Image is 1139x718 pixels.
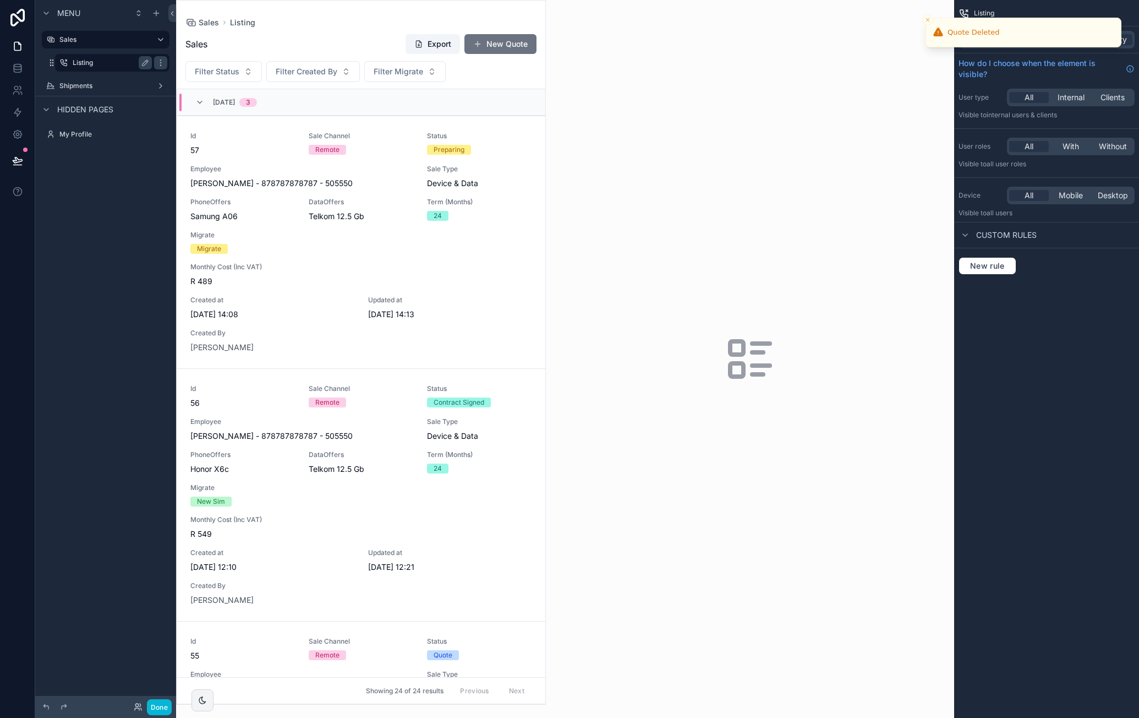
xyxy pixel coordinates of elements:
[959,257,1016,275] button: New rule
[55,54,169,72] a: Listing
[966,261,1009,271] span: New rule
[1059,190,1083,201] span: Mobile
[73,58,147,67] label: Listing
[1058,92,1085,103] span: Internal
[976,230,1037,241] span: Custom rules
[974,9,994,18] span: Listing
[1063,141,1079,152] span: With
[246,98,250,107] div: 3
[1100,92,1125,103] span: Clients
[959,93,1003,102] label: User type
[959,209,1135,217] p: Visible to
[948,27,1000,38] div: Quote Deleted
[366,687,443,695] span: Showing 24 of 24 results
[1099,141,1127,152] span: Without
[959,160,1135,168] p: Visible to
[1025,92,1033,103] span: All
[987,209,1012,217] span: all users
[987,111,1057,119] span: Internal users & clients
[1025,141,1033,152] span: All
[959,111,1135,119] p: Visible to
[1025,190,1033,201] span: All
[42,126,169,143] a: My Profile
[1098,190,1128,201] span: Desktop
[959,58,1135,80] a: How do I choose when the element is visible?
[57,104,113,115] span: Hidden pages
[59,81,152,90] label: Shipments
[213,98,235,107] span: [DATE]
[42,77,169,95] a: Shipments
[987,160,1026,168] span: All user roles
[959,142,1003,151] label: User roles
[147,699,172,715] button: Done
[922,14,933,25] button: Close toast
[42,31,169,48] a: Sales
[57,8,80,19] span: Menu
[59,130,167,139] label: My Profile
[59,35,147,44] label: Sales
[959,191,1003,200] label: Device
[959,58,1121,80] span: How do I choose when the element is visible?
